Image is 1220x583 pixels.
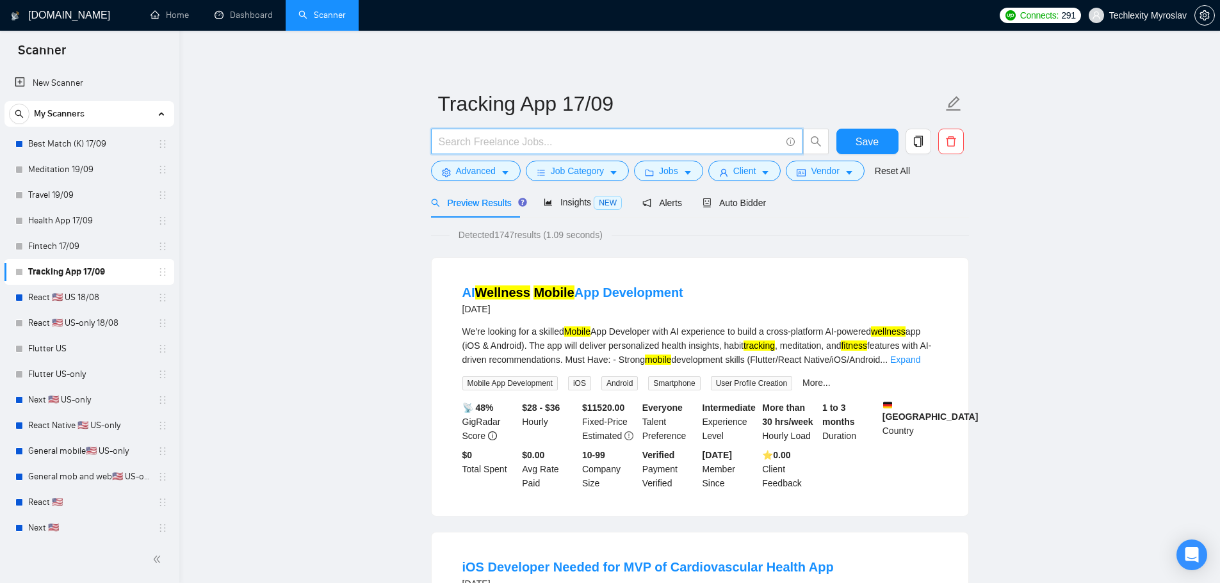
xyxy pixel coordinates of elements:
[28,464,150,490] a: General mob and web🇺🇸 US-only - to be done
[642,403,683,413] b: Everyone
[744,340,775,351] mark: tracking
[158,420,168,431] span: holder
[703,198,766,208] span: Auto Bidder
[158,344,168,354] span: holder
[938,129,964,154] button: delete
[648,376,700,390] span: Smartphone
[462,285,683,299] a: AIWellness MobileApp Development
[797,168,806,177] span: idcard
[700,401,760,443] div: Experience Level
[8,41,76,68] span: Scanner
[158,446,168,456] span: holder
[488,431,497,440] span: info-circle
[642,198,682,208] span: Alerts
[609,168,618,177] span: caret-down
[28,285,150,310] a: React 🇺🇸 US 18/08
[431,198,523,208] span: Preview Results
[786,161,864,181] button: idcardVendorcaret-down
[634,161,703,181] button: folderJobscaret-down
[645,355,671,365] mark: mobile
[703,403,756,413] b: Intermediate
[883,401,892,410] img: 🇩🇪
[1092,11,1101,20] span: user
[462,301,683,317] div: [DATE]
[786,138,795,146] span: info-circle
[811,164,839,178] span: Vendor
[640,448,700,490] div: Payment Verified
[582,431,622,441] span: Estimated
[442,168,451,177] span: setting
[28,234,150,259] a: Fintech 17/09
[28,182,150,208] a: Travel 19/09
[762,403,813,427] b: More than 30 hrs/week
[462,376,558,390] span: Mobile App Development
[537,168,546,177] span: bars
[431,161,521,181] button: settingAdvancedcaret-down
[1194,10,1215,20] a: setting
[880,355,888,365] span: ...
[580,401,640,443] div: Fixed-Price
[456,164,496,178] span: Advanced
[158,292,168,303] span: holder
[803,129,829,154] button: search
[582,450,605,460] b: 10-99
[645,168,654,177] span: folder
[522,403,560,413] b: $28 - $36
[519,448,580,490] div: Avg Rate Paid
[642,198,651,207] span: notification
[28,387,150,413] a: Next 🇺🇸 US-only
[890,355,920,365] a: Expand
[158,241,168,252] span: holder
[28,157,150,182] a: Meditation 19/09
[594,196,622,210] span: NEW
[642,450,675,460] b: Verified
[640,401,700,443] div: Talent Preference
[1176,539,1207,570] div: Open Intercom Messenger
[1194,5,1215,26] button: setting
[450,228,612,242] span: Detected 1747 results (1.09 seconds)
[802,378,831,388] a: More...
[703,198,712,207] span: robot
[439,134,781,150] input: Search Freelance Jobs...
[152,553,165,566] span: double-left
[1020,8,1059,22] span: Connects:
[703,450,732,460] b: [DATE]
[519,401,580,443] div: Hourly
[158,216,168,226] span: holder
[158,472,168,482] span: holder
[28,259,150,285] a: Tracking App 17/09
[845,168,854,177] span: caret-down
[804,136,828,147] span: search
[4,70,174,96] li: New Scanner
[533,285,574,299] mark: Mobile
[462,560,834,574] a: iOS Developer Needed for MVP of Cardiovascular Health App
[711,376,792,390] span: User Profile Creation
[733,164,756,178] span: Client
[158,395,168,405] span: holder
[34,101,85,127] span: My Scanners
[836,129,899,154] button: Save
[582,403,624,413] b: $ 11520.00
[158,369,168,379] span: holder
[28,362,150,387] a: Flutter US-only
[462,450,473,460] b: $ 0
[544,198,553,207] span: area-chart
[871,326,906,337] mark: wellness
[501,168,510,177] span: caret-down
[700,448,760,490] div: Member Since
[564,326,590,337] mark: Mobile
[28,208,150,234] a: Health App 17/09
[551,164,604,178] span: Job Category
[906,136,931,147] span: copy
[475,285,530,299] mark: Wellness
[438,88,943,120] input: Scanner name...
[158,523,168,533] span: holder
[158,164,168,175] span: holder
[580,448,640,490] div: Company Size
[9,104,29,124] button: search
[460,401,520,443] div: GigRadar Score
[875,164,910,178] a: Reset All
[158,267,168,277] span: holder
[15,70,164,96] a: New Scanner
[1195,10,1214,20] span: setting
